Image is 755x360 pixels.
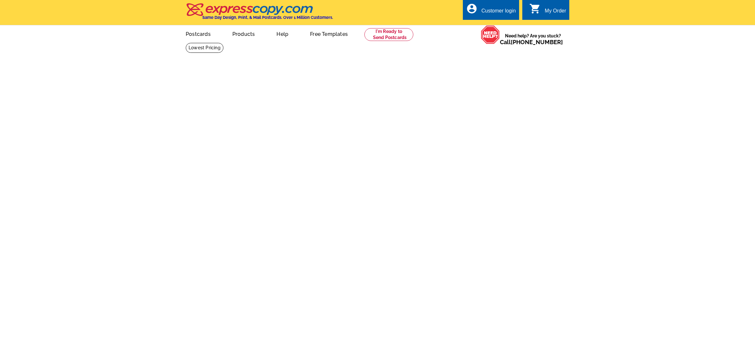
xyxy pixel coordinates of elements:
a: Same Day Design, Print, & Mail Postcards. Over 1 Million Customers. [186,8,333,20]
a: shopping_cart My Order [529,7,566,15]
h4: Same Day Design, Print, & Mail Postcards. Over 1 Million Customers. [202,15,333,20]
a: Postcards [175,26,221,41]
i: shopping_cart [529,3,541,14]
a: account_circle Customer login [466,7,516,15]
img: help [481,25,500,44]
span: Need help? Are you stuck? [500,33,566,45]
a: [PHONE_NUMBER] [511,39,563,45]
div: My Order [545,8,566,17]
span: Call [500,39,563,45]
i: account_circle [466,3,478,14]
div: Customer login [481,8,516,17]
a: Help [266,26,299,41]
a: Free Templates [300,26,358,41]
a: Products [222,26,265,41]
